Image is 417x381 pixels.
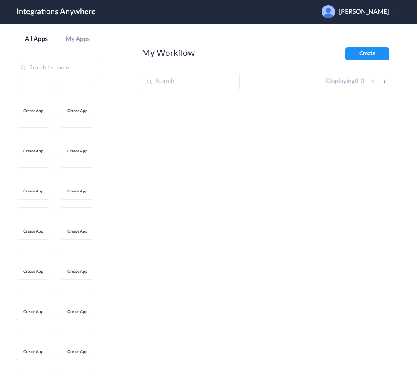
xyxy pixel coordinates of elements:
[361,78,364,84] span: 0
[21,229,45,234] span: Create App
[65,109,89,113] span: Create App
[345,47,389,60] button: Create
[16,35,57,43] a: All Apps
[65,149,89,154] span: Create App
[142,48,195,58] h2: My Workflow
[339,8,389,16] span: [PERSON_NAME]
[65,229,89,234] span: Create App
[142,73,240,90] input: Search
[355,78,358,84] span: 0
[21,269,45,274] span: Create App
[21,309,45,314] span: Create App
[65,309,89,314] span: Create App
[65,350,89,354] span: Create App
[326,78,364,85] h4: Displaying -
[16,59,98,76] input: Search by name
[21,109,45,113] span: Create App
[21,350,45,354] span: Create App
[65,269,89,274] span: Create App
[21,149,45,154] span: Create App
[17,7,96,17] h1: Integrations Anywhere
[322,5,335,18] img: user.png
[65,189,89,194] span: Create App
[57,35,99,43] a: My Apps
[21,189,45,194] span: Create App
